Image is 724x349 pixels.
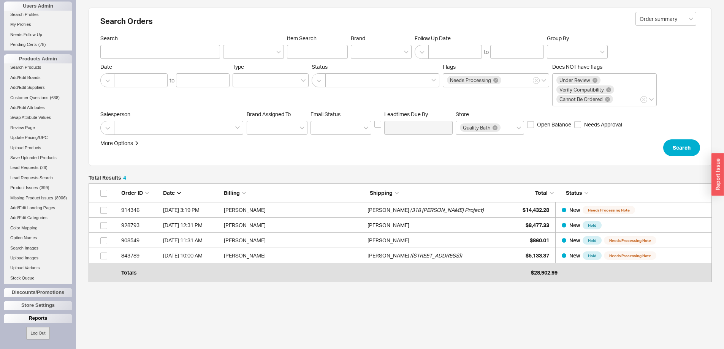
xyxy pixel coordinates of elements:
[604,236,656,245] span: Needs Processing Note
[121,189,159,197] div: Order ID
[583,251,602,260] span: Hold
[4,94,72,102] a: Customer Questions(638)
[4,104,72,112] a: Add/Edit Attributes
[4,164,72,172] a: Lead Requests(26)
[4,11,72,19] a: Search Profiles
[10,196,53,200] span: Missing Product Issues
[4,31,72,39] a: Needs Follow Up
[368,233,409,248] div: [PERSON_NAME]
[370,190,393,196] span: Shipping
[559,77,590,83] span: Under Review
[533,77,540,84] button: Flags
[516,189,554,197] div: Total
[4,174,72,182] a: Lead Requests Search
[224,190,240,196] span: Billing
[574,121,581,128] input: Needs Approval
[89,233,712,248] a: 908549[DATE] 11:31 AM[PERSON_NAME][PERSON_NAME]$860.01New HoldNeeds Processing Note
[4,314,72,323] div: Reports
[100,139,139,147] button: More Options
[4,84,72,92] a: Add/Edit Suppliers
[121,248,159,263] div: 843789
[531,269,558,276] span: $28,902.99
[559,96,603,102] span: Cannot Be Ordered
[635,12,696,26] input: Select...
[351,35,365,41] span: Brand
[123,174,126,181] span: 4
[527,121,534,128] input: Open Balance
[276,51,281,54] svg: open menu
[100,35,220,42] span: Search
[583,221,602,229] span: Hold
[370,189,512,197] div: Shipping
[368,202,409,218] div: [PERSON_NAME]
[312,63,440,70] span: Status
[224,202,364,218] div: [PERSON_NAME]
[4,74,72,82] a: Add/Edit Brands
[311,111,341,117] span: Em ​ ail Status
[100,45,220,59] input: Search
[663,139,700,156] button: Search
[4,244,72,252] a: Search Images
[614,95,619,104] input: Does NOT have flags
[4,264,72,272] a: Upload Variants
[600,51,605,54] svg: open menu
[368,248,409,263] div: [PERSON_NAME]
[535,190,548,196] span: Total
[55,196,67,200] span: ( 8906 )
[4,21,72,28] a: My Profiles
[224,248,364,263] div: [PERSON_NAME]
[4,2,72,11] div: Users Admin
[10,165,38,170] span: Lead Requests
[484,48,489,56] div: to
[502,76,508,85] input: Flags
[526,252,549,259] span: $5,133.37
[247,111,291,117] span: Brand Assigned To
[569,222,580,228] span: New
[224,189,366,197] div: Billing
[4,63,72,71] a: Search Products
[569,252,580,259] span: New
[410,202,484,218] span: ( 318 [PERSON_NAME] Project )
[170,77,174,84] div: to
[10,185,38,190] span: Product Issues
[640,96,647,103] button: Does NOT have flags
[121,233,159,248] div: 908549
[287,35,348,42] span: Item Search
[537,121,571,128] span: Open Balance
[300,126,304,129] svg: open menu
[384,111,453,118] span: Leadtimes Due By
[121,265,159,280] div: Totals
[89,202,712,278] div: grid
[4,254,72,262] a: Upload Images
[4,184,72,192] a: Product Issues(399)
[10,95,48,100] span: Customer Questions
[163,189,220,197] div: Date
[233,63,244,70] span: Type
[530,237,549,243] span: $860.01
[4,224,72,232] a: Color Mapping
[4,274,72,282] a: Stock Queue
[4,124,72,132] a: Review Page
[4,41,72,49] a: Pending Certs(78)
[10,32,42,37] span: Needs Follow Up
[523,207,549,213] span: $14,432.28
[163,202,220,218] div: 8/18/25 3:19 PM
[463,125,490,130] span: Quality Bath
[100,63,230,70] span: Date
[224,218,364,233] div: [PERSON_NAME]
[40,165,48,170] span: ( 26 )
[287,45,348,59] input: Item Search
[604,251,656,260] span: Needs Processing Note
[552,63,602,70] span: Does NOT have flags
[450,77,491,83] span: Needs Processing
[4,234,72,242] a: Option Names
[569,207,580,213] span: New
[10,42,37,47] span: Pending Certs
[89,175,126,180] h5: Total Results
[526,222,549,228] span: $8,477.33
[50,95,60,100] span: ( 638 )
[368,218,409,233] div: [PERSON_NAME]
[560,189,708,197] div: Status
[443,63,456,70] span: Flags
[163,218,220,233] div: 8/18/25 12:31 PM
